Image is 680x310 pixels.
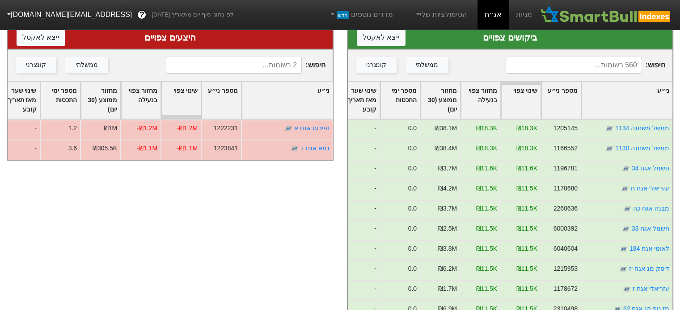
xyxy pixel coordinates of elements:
[405,57,448,73] button: ממשלתי
[619,265,628,273] img: tase link
[213,144,237,153] div: 1223841
[435,144,457,153] div: ₪38.4M
[461,82,500,119] div: Toggle SortBy
[438,264,457,273] div: ₪6.2M
[408,184,417,193] div: 0.0
[17,31,324,44] div: היצעים צפויים
[339,140,380,160] div: -
[633,205,669,212] a: מבנה אגח כה
[621,224,630,233] img: tase link
[92,144,117,153] div: ₪305.5K
[516,124,537,133] div: ₪18.3K
[339,260,380,280] div: -
[356,57,397,73] button: קונצרני
[516,164,537,173] div: ₪11.6K
[408,164,417,173] div: 0.0
[213,124,237,133] div: 1222231
[339,180,380,200] div: -
[621,184,629,193] img: tase link
[357,29,405,46] button: ייצא לאקסל
[438,164,457,173] div: ₪3.7M
[539,6,673,24] img: SmartBull
[476,224,497,233] div: ₪11.5K
[16,57,56,73] button: קונצרני
[357,31,664,44] div: ביקושים צפויים
[139,9,144,21] span: ?
[623,204,632,213] img: tase link
[438,224,457,233] div: ₪2.5M
[421,82,460,119] div: Toggle SortBy
[621,164,630,173] img: tase link
[284,124,293,133] img: tase link
[516,224,537,233] div: ₪11.5K
[633,285,669,292] a: עזריאלי אגח ז
[408,244,417,253] div: 0.0
[339,280,380,300] div: -
[136,124,157,133] div: -₪1.2M
[553,264,578,273] div: 1215953
[631,185,669,192] a: עזריאלי אגח ח
[516,204,537,213] div: ₪11.5K
[629,265,669,272] a: דיסק מנ אגח יז
[177,144,198,153] div: -₪1.1M
[68,144,76,153] div: 3.6
[408,264,417,273] div: 0.0
[476,164,497,173] div: ₪11.6K
[339,240,380,260] div: -
[632,165,669,172] a: חשמל אגח 34
[476,144,497,153] div: ₪18.3K
[411,6,471,24] a: הסימולציות שלי
[476,124,497,133] div: ₪18.3K
[553,164,578,173] div: 1196781
[605,144,614,153] img: tase link
[516,144,537,153] div: ₪18.3K
[605,124,614,133] img: tase link
[619,244,628,253] img: tase link
[300,145,329,152] a: גמא אגח ד
[26,60,46,70] div: קונצרני
[339,120,380,140] div: -
[632,225,669,232] a: חשמל אגח 33
[0,82,40,119] div: Toggle SortBy
[438,204,457,213] div: ₪3.7M
[380,82,420,119] div: Toggle SortBy
[416,60,438,70] div: ממשלתי
[438,184,457,193] div: ₪4.2M
[516,264,537,273] div: ₪11.5K
[202,82,241,119] div: Toggle SortBy
[516,184,537,193] div: ₪11.5K
[516,284,537,293] div: ₪11.5K
[68,124,76,133] div: 1.2
[166,57,325,74] span: חיפוש :
[121,82,160,119] div: Toggle SortBy
[516,244,537,253] div: ₪11.5K
[476,244,497,253] div: ₪11.5K
[76,60,98,70] div: ממשלתי
[553,124,578,133] div: 1205145
[290,144,299,153] img: tase link
[506,57,665,74] span: חיפוש :
[501,82,541,119] div: Toggle SortBy
[408,124,417,133] div: 0.0
[541,82,581,119] div: Toggle SortBy
[408,284,417,293] div: 0.0
[339,200,380,220] div: -
[615,145,669,152] a: ממשל משתנה 1130
[65,57,108,73] button: ממשלתי
[553,184,578,193] div: 1178680
[476,184,497,193] div: ₪11.5K
[622,285,631,293] img: tase link
[103,124,117,133] div: ₪1M
[339,220,380,240] div: -
[582,82,672,119] div: Toggle SortBy
[325,6,397,24] a: מדדים נוספיםחדש
[366,60,386,70] div: קונצרני
[476,264,497,273] div: ₪11.5K
[340,82,380,119] div: Toggle SortBy
[166,57,302,74] input: 2 רשומות...
[553,144,578,153] div: 1166552
[506,57,642,74] input: 560 רשומות...
[337,11,349,19] span: חדש
[17,29,65,46] button: ייצא לאקסל
[553,244,578,253] div: 6040604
